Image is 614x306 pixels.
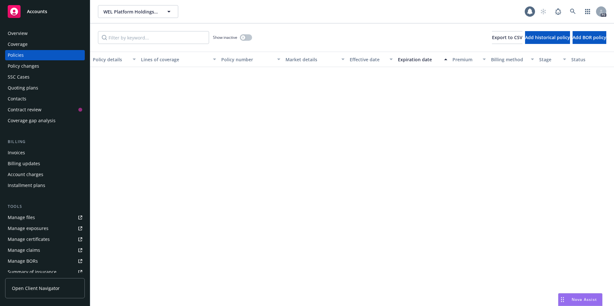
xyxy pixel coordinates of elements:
[492,31,522,44] button: Export to CSV
[138,52,219,67] button: Lines of coverage
[5,234,85,244] a: Manage certificates
[93,56,129,63] div: Policy details
[283,52,347,67] button: Market details
[5,212,85,223] a: Manage files
[558,293,566,306] div: Drag to move
[395,52,450,67] button: Expiration date
[5,72,85,82] a: SSC Cases
[5,115,85,126] a: Coverage gap analysis
[5,169,85,180] a: Account charges
[98,31,209,44] input: Filter by keyword...
[5,223,85,234] a: Manage exposures
[552,5,565,18] a: Report a Bug
[8,267,57,277] div: Summary of insurance
[572,297,597,302] span: Nova Assist
[8,94,26,104] div: Contacts
[525,34,570,40] span: Add historical policy
[141,56,209,63] div: Lines of coverage
[537,5,550,18] a: Start snowing
[213,35,237,40] span: Show inactive
[5,158,85,169] a: Billing updates
[558,293,602,306] button: Nova Assist
[27,9,47,14] span: Accounts
[5,28,85,38] a: Overview
[566,5,579,18] a: Search
[488,52,537,67] button: Billing method
[285,56,338,63] div: Market details
[573,31,606,44] button: Add BOR policy
[492,34,522,40] span: Export to CSV
[5,267,85,277] a: Summary of insurance
[5,50,85,60] a: Policies
[8,245,40,255] div: Manage claims
[5,39,85,49] a: Coverage
[8,256,38,266] div: Manage BORs
[8,115,56,126] div: Coverage gap analysis
[8,158,40,169] div: Billing updates
[221,56,273,63] div: Policy number
[8,72,30,82] div: SSC Cases
[537,52,569,67] button: Stage
[5,203,85,210] div: Tools
[5,94,85,104] a: Contacts
[573,34,606,40] span: Add BOR policy
[347,52,395,67] button: Effective date
[8,180,45,191] div: Installment plans
[8,61,39,71] div: Policy changes
[5,3,85,21] a: Accounts
[491,56,527,63] div: Billing method
[350,56,386,63] div: Effective date
[5,256,85,266] a: Manage BORs
[219,52,283,67] button: Policy number
[398,56,440,63] div: Expiration date
[581,5,594,18] a: Switch app
[450,52,488,67] button: Premium
[103,8,159,15] span: WEL Platform Holdings, L.P.
[12,285,60,292] span: Open Client Navigator
[452,56,479,63] div: Premium
[8,223,48,234] div: Manage exposures
[8,39,28,49] div: Coverage
[5,148,85,158] a: Invoices
[90,52,138,67] button: Policy details
[525,31,570,44] button: Add historical policy
[8,83,38,93] div: Quoting plans
[5,83,85,93] a: Quoting plans
[5,245,85,255] a: Manage claims
[8,169,43,180] div: Account charges
[8,234,50,244] div: Manage certificates
[5,139,85,145] div: Billing
[5,105,85,115] a: Contract review
[539,56,559,63] div: Stage
[8,212,35,223] div: Manage files
[5,180,85,191] a: Installment plans
[8,28,28,38] div: Overview
[5,61,85,71] a: Policy changes
[8,50,24,60] div: Policies
[98,5,178,18] button: WEL Platform Holdings, L.P.
[8,148,25,158] div: Invoices
[8,105,41,115] div: Contract review
[571,56,610,63] div: Status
